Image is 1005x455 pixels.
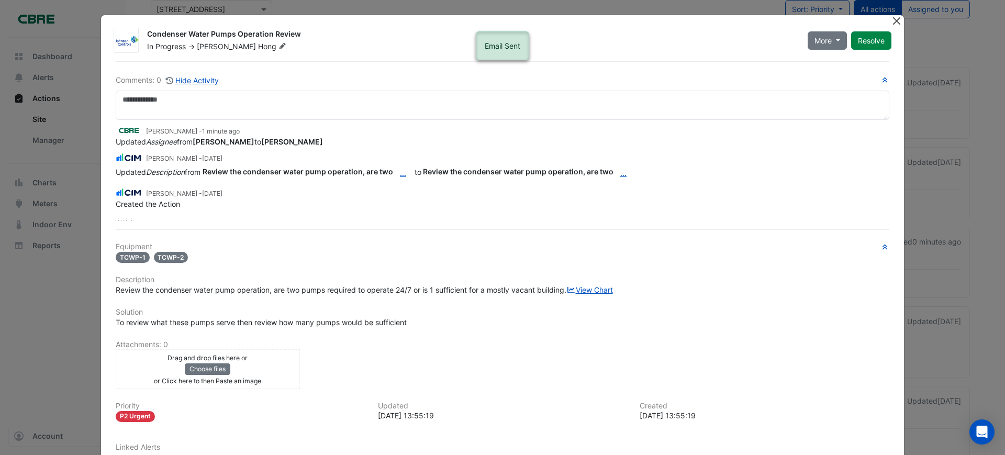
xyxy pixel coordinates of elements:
div: [DATE] 13:55:19 [640,410,889,421]
span: TCWP-2 [154,252,188,263]
span: to [116,167,633,176]
small: Drag and drop files here or [167,354,248,362]
img: CBRE Charter Hall [116,125,142,136]
span: [PERSON_NAME] [197,42,256,51]
span: Review the condenser water pump operation, are two [203,167,415,176]
button: Resolve [851,31,891,50]
ngb-alert: Email Sent [476,31,529,60]
em: Assignee [146,137,177,146]
small: [PERSON_NAME] - [146,154,222,163]
h6: Linked Alerts [116,443,889,452]
h6: Description [116,275,889,284]
a: View Chart [566,285,613,294]
small: or Click here to then Paste an image [154,377,261,385]
div: Open Intercom Messenger [969,419,995,445]
h6: Created [640,402,889,410]
span: Review the condenser water pump operation, are two [423,167,633,176]
span: -> [188,42,195,51]
span: 2025-10-10 14:09:30 [202,154,222,162]
div: [DATE] 13:55:19 [378,410,628,421]
span: TCWP-1 [116,252,150,263]
small: [PERSON_NAME] - [146,127,240,136]
span: Hong [258,41,288,52]
span: Created the Action [116,199,180,208]
strong: [PERSON_NAME] [193,137,254,146]
span: 2025-10-10 13:55:19 [202,190,222,197]
em: Description [146,167,185,176]
strong: [PERSON_NAME] [261,137,323,146]
img: CIM [116,187,142,198]
img: CIM [116,152,142,163]
span: To review what these pumps serve then review how many pumps would be sufficient [116,318,407,327]
h6: Priority [116,402,365,410]
button: ... [393,164,413,182]
h6: Equipment [116,242,889,251]
span: Review the condenser water pump operation, are two pumps required to operate 24/7 or is 1 suffici... [116,285,613,294]
div: Comments: 0 [116,74,219,86]
span: More [814,35,832,46]
span: Updated from to [116,137,323,146]
button: More [808,31,847,50]
img: Johnson Controls [114,36,138,46]
button: Choose files [185,363,230,375]
h6: Updated [378,402,628,410]
button: ... [613,164,633,182]
div: P2 Urgent [116,411,155,422]
h6: Attachments: 0 [116,340,889,349]
span: In Progress [147,42,186,51]
button: Close [891,15,902,26]
span: Updated from [116,167,200,176]
h6: Solution [116,308,889,317]
span: 2025-10-13 14:09:51 [202,127,240,135]
div: Condenser Water Pumps Operation Review [147,29,795,41]
button: Hide Activity [165,74,219,86]
small: [PERSON_NAME] - [146,189,222,198]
